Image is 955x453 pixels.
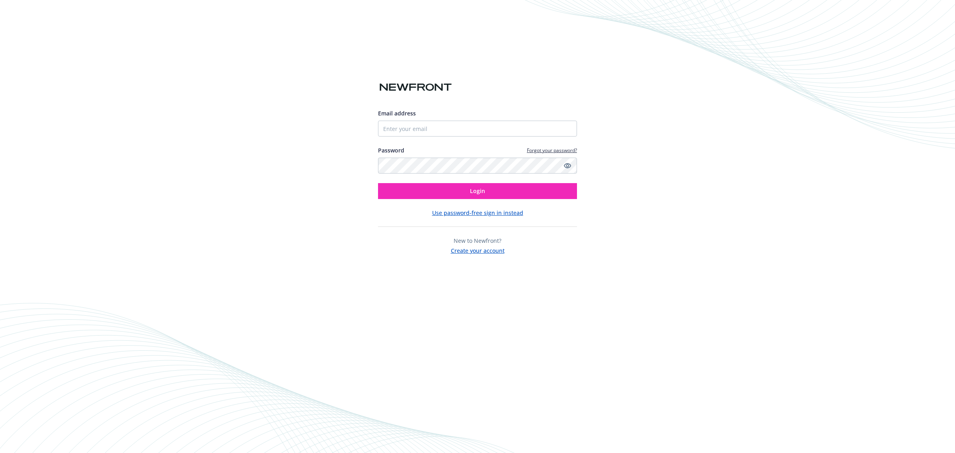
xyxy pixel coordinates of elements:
[378,121,577,137] input: Enter your email
[378,146,404,154] label: Password
[527,147,577,154] a: Forgot your password?
[378,183,577,199] button: Login
[563,161,572,170] a: Show password
[454,237,501,244] span: New to Newfront?
[378,109,416,117] span: Email address
[470,187,485,195] span: Login
[432,209,523,217] button: Use password-free sign in instead
[378,80,453,94] img: Newfront logo
[451,245,505,255] button: Create your account
[378,158,577,174] input: Enter your password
